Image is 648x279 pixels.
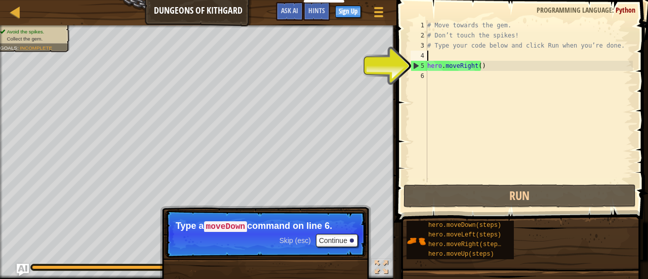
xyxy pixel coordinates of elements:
[316,234,358,247] button: Continue
[403,184,636,208] button: Run
[371,258,391,279] button: Toggle fullscreen
[428,251,494,258] span: hero.moveUp(steps)
[428,231,501,238] span: hero.moveLeft(steps)
[308,6,325,15] span: Hints
[411,71,427,81] div: 6
[7,29,44,34] span: Avoid the spikes.
[411,41,427,51] div: 3
[279,236,311,245] span: Skip (esc)
[411,51,427,61] div: 4
[411,20,427,30] div: 1
[176,221,355,232] p: Type a command on line 6.
[616,5,635,15] span: Python
[204,221,248,232] code: moveDown
[17,264,29,276] button: Ask AI
[411,30,427,41] div: 2
[428,222,501,229] span: hero.moveDown(steps)
[366,2,391,26] button: Show game menu
[537,5,612,15] span: Programming language
[276,2,303,21] button: Ask AI
[17,45,20,51] span: :
[7,36,43,42] span: Collect the gem.
[407,231,426,251] img: portrait.png
[411,61,427,71] div: 5
[20,45,52,51] span: Incomplete
[428,241,505,248] span: hero.moveRight(steps)
[612,5,616,15] span: :
[335,6,361,18] button: Sign Up
[281,6,298,15] span: Ask AI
